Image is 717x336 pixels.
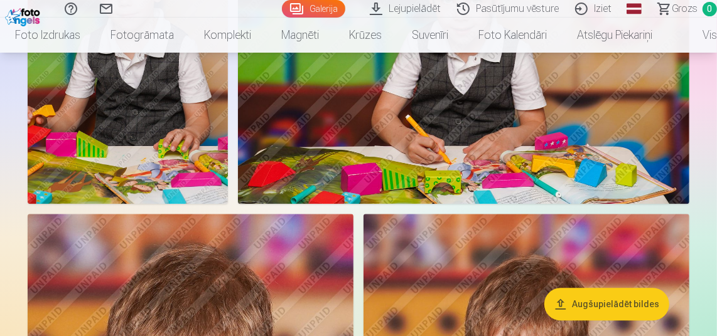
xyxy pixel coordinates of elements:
[266,18,334,53] a: Magnēti
[562,18,667,53] a: Atslēgu piekariņi
[334,18,397,53] a: Krūzes
[463,18,562,53] a: Foto kalendāri
[397,18,463,53] a: Suvenīri
[5,5,43,26] img: /fa1
[544,288,669,321] button: Augšupielādēt bildes
[703,2,717,16] span: 0
[672,1,698,16] span: Grozs
[189,18,266,53] a: Komplekti
[95,18,189,53] a: Fotogrāmata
